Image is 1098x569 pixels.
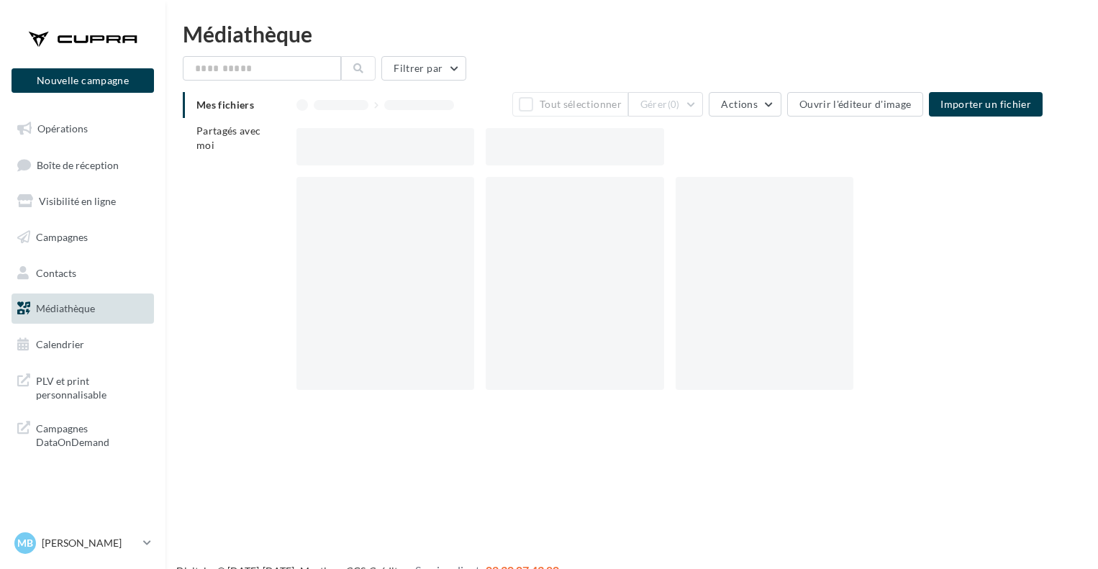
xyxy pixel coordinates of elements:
[9,222,157,252] a: Campagnes
[36,338,84,350] span: Calendrier
[9,114,157,144] a: Opérations
[9,329,157,360] a: Calendrier
[9,413,157,455] a: Campagnes DataOnDemand
[9,365,157,408] a: PLV et print personnalisable
[196,99,254,111] span: Mes fichiers
[36,231,88,243] span: Campagnes
[9,186,157,217] a: Visibilité en ligne
[709,92,781,117] button: Actions
[36,419,148,450] span: Campagnes DataOnDemand
[929,92,1043,117] button: Importer un fichier
[721,98,757,110] span: Actions
[37,158,119,170] span: Boîte de réception
[940,98,1031,110] span: Importer un fichier
[183,23,1081,45] div: Médiathèque
[17,536,33,550] span: MB
[787,92,923,117] button: Ouvrir l'éditeur d'image
[39,195,116,207] span: Visibilité en ligne
[668,99,680,110] span: (0)
[381,56,466,81] button: Filtrer par
[628,92,704,117] button: Gérer(0)
[9,150,157,181] a: Boîte de réception
[37,122,88,135] span: Opérations
[12,529,154,557] a: MB [PERSON_NAME]
[36,371,148,402] span: PLV et print personnalisable
[196,124,261,151] span: Partagés avec moi
[42,536,137,550] p: [PERSON_NAME]
[36,266,76,278] span: Contacts
[12,68,154,93] button: Nouvelle campagne
[36,302,95,314] span: Médiathèque
[9,258,157,288] a: Contacts
[9,293,157,324] a: Médiathèque
[512,92,627,117] button: Tout sélectionner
